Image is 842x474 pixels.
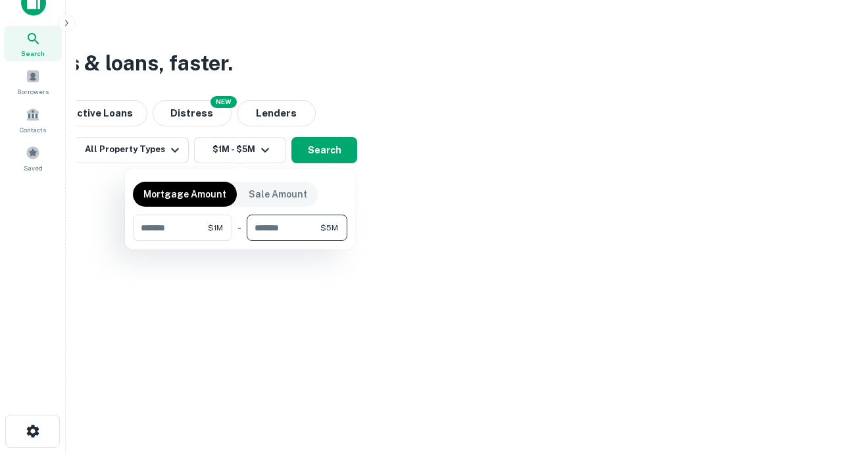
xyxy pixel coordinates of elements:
[776,369,842,432] iframe: Chat Widget
[237,215,241,241] div: -
[320,222,338,234] span: $5M
[143,187,226,201] p: Mortgage Amount
[208,222,223,234] span: $1M
[249,187,307,201] p: Sale Amount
